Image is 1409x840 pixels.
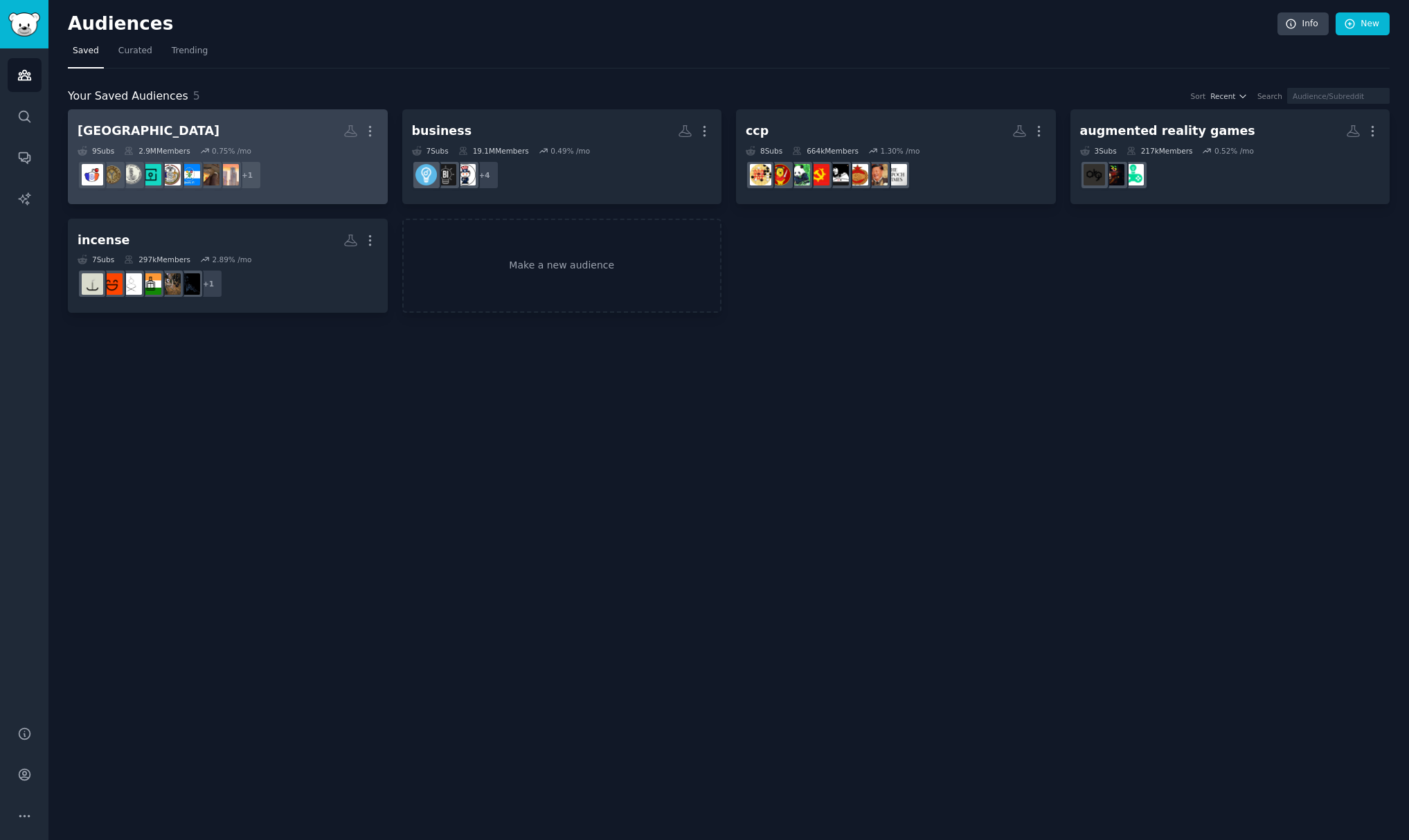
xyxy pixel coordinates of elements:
img: Incense [82,273,103,295]
span: Trending [172,45,208,57]
img: China_Debate [750,164,771,185]
div: 664k Members [792,146,859,156]
a: Curated [114,40,157,69]
div: 7 Sub s [78,255,114,264]
img: Business_Ideas [435,164,456,185]
a: Trending [167,40,213,69]
a: business7Subs19.1MMembers0.49% /mo+4politicsBusiness_IdeasEntrepreneur [402,109,722,204]
img: streetphotography [140,164,161,185]
div: 3 Sub s [1080,146,1117,156]
img: ARG [1084,164,1105,185]
h2: Audiences [68,13,1277,35]
span: Recent [1210,91,1235,101]
img: newyorkcity [159,164,181,185]
div: 8 Sub s [746,146,782,156]
img: politics [454,164,476,185]
img: DesiFragranceAddicts [140,273,161,295]
div: 0.75 % /mo [212,146,251,156]
div: ccp [746,122,769,140]
div: + 1 [233,161,262,190]
img: GummySearch logo [8,12,40,37]
a: [GEOGRAPHIC_DATA]9Subs2.9MMembers0.75% /mo+1NYStateOfMindNYCapartmentsQueensnewyorkcitystreetphot... [68,109,388,204]
div: Search [1257,91,1282,101]
img: IncenseTrading [101,273,123,295]
div: 9 Sub s [78,146,114,156]
img: ExposeCCP [827,164,849,185]
div: augmented reality games [1080,122,1255,140]
div: 1.30 % /mo [880,146,919,156]
div: 0.52 % /mo [1214,146,1254,156]
div: 2.89 % /mo [212,255,251,264]
span: Saved [73,45,99,57]
a: Make a new audience [402,219,722,313]
a: Info [1277,12,1329,36]
div: 2.9M Members [124,146,190,156]
span: 5 [193,89,200,102]
img: CCP_meme [866,164,888,185]
img: RealityGamesFandom [1103,164,1124,185]
img: NYStateOfMind [217,164,239,185]
img: China [789,164,810,185]
div: 7 Sub s [412,146,449,156]
a: Saved [68,40,104,69]
a: New [1336,12,1390,36]
div: 0.49 % /mo [550,146,590,156]
img: fucktheccp [769,164,791,185]
img: NYCapartments [198,164,219,185]
img: CCP_virus [808,164,829,185]
img: GreenWitch [159,273,181,295]
img: Entrepreneur [415,164,437,185]
span: Your Saved Audiences [68,88,188,105]
a: augmented reality games3Subs217kMembers0.52% /mogameideasRealityGamesFandomARG [1070,109,1390,204]
img: The_EpochTimes [886,164,907,185]
img: nyc [101,164,123,185]
input: Audience/Subreddit [1287,88,1390,104]
div: [GEOGRAPHIC_DATA] [78,122,219,140]
span: Curated [118,45,152,57]
div: business [412,122,472,140]
div: 297k Members [124,255,190,264]
img: gameideas [1122,164,1144,185]
button: Recent [1210,91,1248,101]
img: Queens [179,164,200,185]
img: IncenseExchange [120,273,142,295]
div: + 4 [470,161,499,190]
div: 19.1M Members [458,146,529,156]
div: incense [78,232,129,249]
img: ccp [847,164,868,185]
img: Backflow_Incense [179,273,200,295]
a: incense7Subs297kMembers2.89% /mo+1Backflow_IncenseGreenWitchDesiFragranceAddictsIncenseExchangeIn... [68,219,388,313]
a: ccp8Subs664kMembers1.30% /moThe_EpochTimesCCP_memeccpExposeCCPCCP_virusChinafucktheccpChina_Debate [736,109,1056,204]
img: Brooklyn [120,164,142,185]
img: AskNYC [82,164,103,185]
div: Sort [1191,91,1206,101]
div: 217k Members [1127,146,1193,156]
div: + 1 [194,269,223,298]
